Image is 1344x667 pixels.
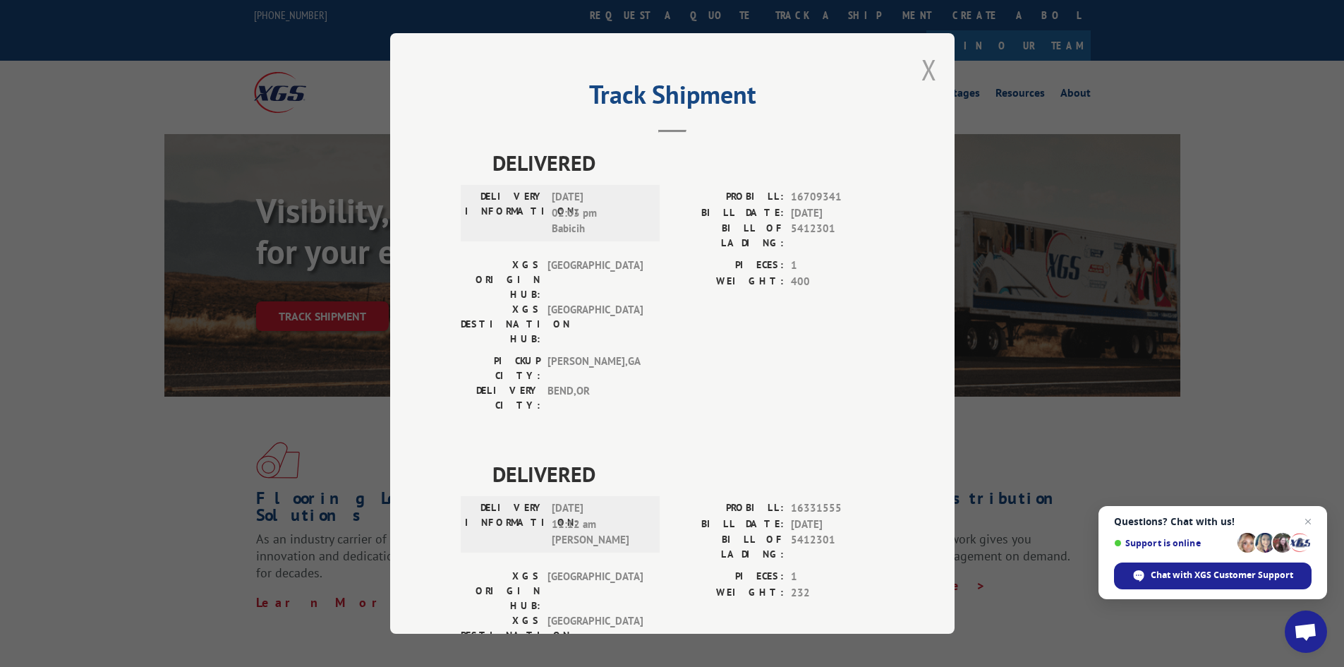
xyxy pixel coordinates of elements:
span: DELIVERED [492,458,884,490]
label: WEIGHT: [672,274,784,290]
span: [DATE] [791,205,884,222]
label: BILL DATE: [672,205,784,222]
span: [PERSON_NAME] , GA [547,354,643,383]
label: PICKUP CITY: [461,354,540,383]
div: Open chat [1285,611,1327,653]
span: [GEOGRAPHIC_DATA] [547,258,643,302]
span: 232 [791,585,884,601]
span: [GEOGRAPHIC_DATA] [547,302,643,347]
label: PROBILL: [672,189,784,205]
div: Chat with XGS Customer Support [1114,563,1312,589]
span: [GEOGRAPHIC_DATA] [547,613,643,658]
span: Support is online [1114,538,1233,548]
span: BEND , OR [547,383,643,413]
label: PROBILL: [672,500,784,517]
span: 1 [791,258,884,274]
span: [DATE] 02:03 pm Babicih [552,189,647,237]
span: 5412301 [791,221,884,251]
label: BILL OF LADING: [672,221,784,251]
label: DELIVERY INFORMATION: [465,189,545,237]
label: BILL DATE: [672,517,784,533]
span: 1 [791,569,884,585]
span: DELIVERED [492,147,884,179]
span: Close chat [1300,513,1316,530]
span: 5412301 [791,532,884,562]
span: Questions? Chat with us! [1114,516,1312,527]
span: [DATE] 11:12 am [PERSON_NAME] [552,500,647,548]
label: XGS DESTINATION HUB: [461,613,540,658]
label: DELIVERY INFORMATION: [465,500,545,548]
label: XGS ORIGIN HUB: [461,258,540,302]
span: [GEOGRAPHIC_DATA] [547,569,643,613]
label: PIECES: [672,569,784,585]
button: Close modal [921,51,937,88]
span: Chat with XGS Customer Support [1151,569,1293,582]
h2: Track Shipment [461,85,884,112]
span: [DATE] [791,517,884,533]
label: WEIGHT: [672,585,784,601]
span: 16331555 [791,500,884,517]
span: 400 [791,274,884,290]
label: PIECES: [672,258,784,274]
label: XGS ORIGIN HUB: [461,569,540,613]
span: 16709341 [791,189,884,205]
label: XGS DESTINATION HUB: [461,302,540,347]
label: BILL OF LADING: [672,532,784,562]
label: DELIVERY CITY: [461,383,540,413]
